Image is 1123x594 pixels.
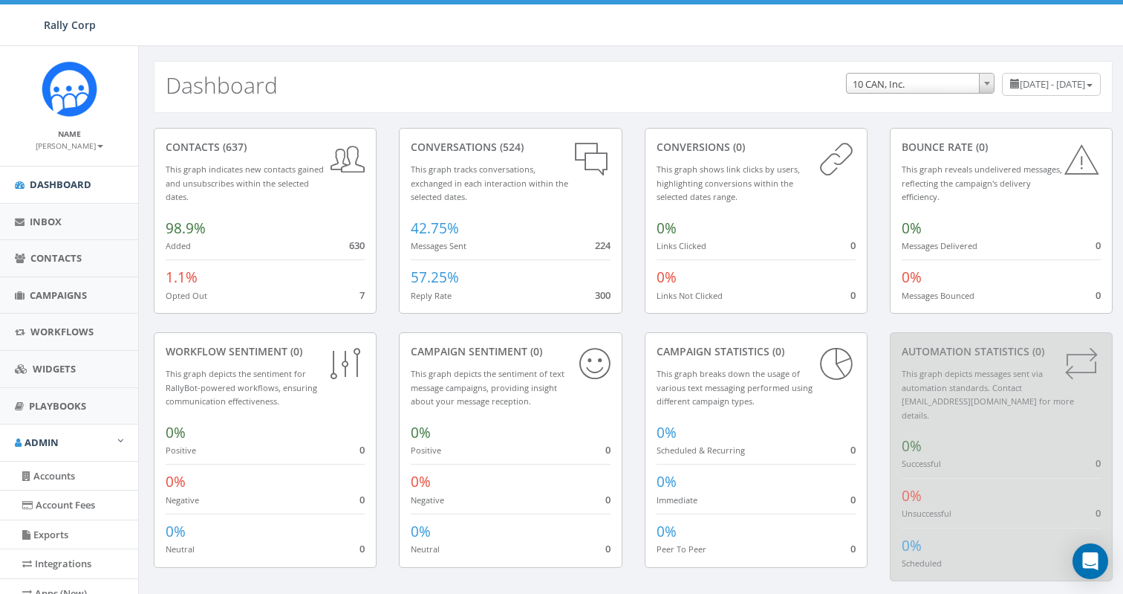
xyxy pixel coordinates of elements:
span: (0) [287,344,302,358]
small: Peer To Peer [657,543,706,555]
small: Positive [166,445,196,456]
span: (0) [527,344,542,358]
span: 0% [657,522,677,541]
small: This graph shows link clicks by users, highlighting conversions within the selected dates range. [657,164,800,202]
small: Messages Delivered [902,240,977,251]
span: 98.9% [166,219,206,238]
span: 0 [850,542,856,555]
span: 42.75% [411,219,459,238]
small: Neutral [166,543,195,555]
small: Successful [902,458,941,469]
span: 0 [1096,288,1101,302]
img: Icon_1.png [42,61,97,117]
small: This graph depicts the sentiment of text message campaigns, providing insight about your message ... [411,368,564,407]
span: 0% [902,436,922,456]
span: (0) [1029,344,1044,358]
span: 0 [605,542,611,555]
span: 0 [359,493,365,506]
small: Messages Bounced [902,290,974,301]
small: Reply Rate [411,290,452,301]
small: Negative [411,494,444,506]
small: This graph indicates new contacts gained and unsubscribes within the selected dates. [166,164,324,202]
span: 0% [902,219,922,238]
small: Scheduled & Recurring [657,445,745,456]
span: 0% [902,486,922,506]
small: Scheduled [902,558,942,569]
span: 0% [166,472,186,491]
span: [DATE] - [DATE] [1020,77,1085,91]
small: Positive [411,445,441,456]
small: Links Clicked [657,240,706,251]
span: Contacts [30,251,82,265]
span: 0% [902,536,922,555]
span: Rally Corp [44,18,96,32]
span: 0 [850,493,856,506]
small: Opted Out [166,290,207,301]
div: conversions [657,140,856,155]
small: This graph depicts messages sent via automation standards. Contact [EMAIL_ADDRESS][DOMAIN_NAME] f... [902,368,1074,421]
span: 0 [850,288,856,302]
span: 0 [359,542,365,555]
span: 7 [359,288,365,302]
div: contacts [166,140,365,155]
span: 0 [1096,456,1101,470]
span: 1.1% [166,268,198,287]
span: 0% [902,268,922,287]
span: 0% [411,423,431,442]
div: Open Intercom Messenger [1072,543,1108,579]
small: Name [58,129,81,139]
span: 0% [411,472,431,491]
span: 0 [605,443,611,456]
span: (0) [769,344,784,358]
span: Campaigns [30,288,87,302]
a: [PERSON_NAME] [36,138,103,152]
span: 0% [657,219,677,238]
span: 0 [359,443,365,456]
span: (0) [730,140,745,154]
span: 0% [166,423,186,442]
small: Added [166,240,191,251]
span: 0% [657,268,677,287]
small: This graph breaks down the usage of various text messaging performed using different campaign types. [657,368,813,407]
small: This graph reveals undelivered messages, reflecting the campaign's delivery efficiency. [902,164,1062,202]
small: This graph tracks conversations, exchanged in each interaction within the selected dates. [411,164,568,202]
span: (0) [973,140,988,154]
div: Campaign Statistics [657,344,856,359]
small: Negative [166,494,199,506]
span: 0% [657,472,677,491]
span: 0% [411,522,431,541]
small: This graph depicts the sentiment for RallyBot-powered workflows, ensuring communication effective... [166,368,317,407]
span: 630 [349,239,365,252]
span: 0% [657,423,677,442]
span: 0% [166,522,186,541]
div: Workflow Sentiment [166,344,365,359]
span: (524) [497,140,524,154]
span: 0 [605,493,611,506]
span: 224 [595,239,611,252]
span: Admin [25,436,59,449]
span: 0 [850,239,856,252]
small: Messages Sent [411,240,466,251]
span: 0 [1096,239,1101,252]
div: Campaign Sentiment [411,344,610,359]
span: 10 CAN, Inc. [846,73,995,94]
small: Neutral [411,543,440,555]
span: Widgets [33,362,76,375]
span: 57.25% [411,268,459,287]
small: Unsuccessful [902,508,951,519]
span: Inbox [30,215,62,228]
small: Links Not Clicked [657,290,723,301]
span: Playbooks [29,399,86,413]
div: Bounce Rate [902,140,1101,155]
span: 0 [1096,506,1101,520]
small: [PERSON_NAME] [36,141,103,151]
h2: Dashboard [166,73,278,97]
span: Workflows [30,325,94,338]
small: Immediate [657,494,697,506]
span: Dashboard [30,178,91,191]
span: 0 [850,443,856,456]
span: 300 [595,288,611,302]
div: Automation Statistics [902,344,1101,359]
span: (637) [220,140,247,154]
span: 10 CAN, Inc. [847,74,994,94]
